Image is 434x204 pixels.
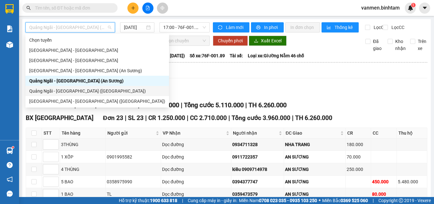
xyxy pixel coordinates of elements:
span: sync [218,25,223,30]
span: | [182,197,183,204]
span: Lọc CR [371,24,388,31]
span: BX [GEOGRAPHIC_DATA] [26,114,93,122]
input: 14/10/2025 [124,24,145,31]
img: warehouse-icon [6,41,13,48]
span: Xuất Excel [261,37,281,44]
th: Tên hàng [60,128,106,138]
div: 0358975990 [107,178,160,185]
div: Dọc đường [162,153,230,160]
strong: 0708 023 035 - 0935 103 250 [259,198,317,203]
div: NHA TRANG [285,141,344,148]
div: Quảng Ngãi - Sài Gòn (Vạn Phúc) [25,86,169,96]
th: CC [371,128,397,138]
div: 5.480.000 [398,178,426,185]
div: 70.000 [347,153,370,160]
button: downloadXuất Excel [249,36,287,46]
span: ⚪️ [319,199,321,202]
span: In phơi [264,24,279,31]
button: caret-down [419,3,430,14]
div: AN SƯƠNG [285,166,344,173]
div: Sài Gòn - Quảng Ngãi (Vạn Phúc) [25,96,169,106]
span: 17:00 - 76F-001.89 [163,23,206,32]
th: STT [42,128,60,138]
div: Dọc đường [162,191,230,198]
span: | [373,197,374,204]
span: VP Nhận [163,130,225,137]
div: TL [107,191,160,198]
span: Đã giao [370,38,384,52]
div: 1 XỐP [61,153,105,160]
span: Miền Bắc [322,197,368,204]
div: 0934711328 [232,141,283,148]
div: Sài Gòn - Quảng Ngãi (An Sương) [25,66,169,76]
span: Tài xế: [230,52,243,59]
sup: 1 [12,146,14,148]
div: [GEOGRAPHIC_DATA] - [GEOGRAPHIC_DATA] ([GEOGRAPHIC_DATA]) [29,98,165,105]
div: Chọn tuyến [25,35,169,45]
div: Quảng Ngãi - Hà Nội [25,55,169,66]
span: CC 2.710.000 [190,114,227,122]
div: kiều 0909714978 [232,166,283,173]
span: 1 [412,3,414,7]
div: 5 BAO [61,178,105,185]
span: bar-chart [327,25,332,30]
span: download [254,39,258,44]
div: Quảng Ngãi - [GEOGRAPHIC_DATA] (An Sương) [29,77,165,84]
strong: 1900 633 818 [150,198,177,203]
span: Trên xe [415,38,429,52]
span: TH 6.260.000 [295,114,332,122]
span: caret-down [422,5,428,11]
div: [GEOGRAPHIC_DATA] - [GEOGRAPHIC_DATA] [29,57,165,64]
span: | [145,114,147,122]
span: Cung cấp máy in - giấy in: [188,197,237,204]
div: Chọn tuyến [29,37,165,44]
td: Dọc đường [161,176,231,188]
span: Chọn chuyến [163,36,206,46]
div: 80.000 [372,191,395,198]
span: copyright [399,198,403,203]
span: file-add [146,6,150,10]
span: | [181,101,182,109]
div: 0394377747 [232,178,283,185]
span: Làm mới [226,24,244,31]
span: TH 6.260.000 [248,101,287,109]
div: Dọc đường [162,141,230,148]
td: Dọc đường [161,151,231,163]
span: | [292,114,294,122]
button: syncLàm mới [213,22,249,32]
span: Lọc CC [389,24,405,31]
div: AN SƯƠNG [285,153,344,160]
button: file-add [142,3,153,14]
div: Dọc đường [162,178,230,185]
span: Loại xe: Giường Nằm 46 chỗ [248,52,304,59]
span: printer [256,25,261,30]
span: | [228,114,230,122]
button: bar-chartThống kê [322,22,359,32]
sup: 1 [411,3,416,7]
span: notification [7,176,13,182]
div: 0911722357 [232,153,283,160]
button: In đơn chọn [285,22,320,32]
strong: 0369 525 060 [341,198,368,203]
button: plus [127,3,139,14]
span: SL 23 [128,114,144,122]
div: 250.000 [347,166,370,173]
div: Quảng Ngãi - [GEOGRAPHIC_DATA] ([GEOGRAPHIC_DATA]) [29,88,165,95]
span: Thống kê [335,24,354,31]
span: Hỗ trợ kỹ thuật: [119,197,177,204]
div: 0359473579 [232,191,283,198]
th: CR [346,128,371,138]
img: logo-vxr [5,4,14,14]
div: [GEOGRAPHIC_DATA] - [GEOGRAPHIC_DATA] [29,47,165,54]
div: Hà Nội - Quảng Ngãi [25,45,169,55]
img: icon-new-feature [408,5,413,11]
td: Dọc đường [161,188,231,200]
span: question-circle [7,162,13,168]
div: 1 BAO [61,191,105,198]
span: message [7,191,13,197]
span: Người nhận [233,130,277,137]
div: 4 THÙNG [61,166,105,173]
span: Tổng cước 3.960.000 [232,114,290,122]
div: 3THÙNG [61,141,105,148]
span: Kho nhận [393,38,408,52]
